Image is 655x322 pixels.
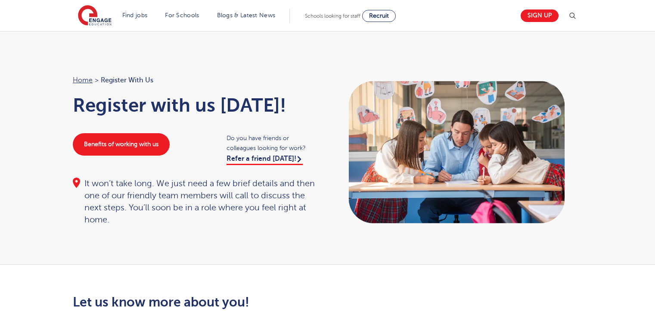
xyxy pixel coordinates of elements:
[101,75,153,86] span: Register with us
[73,75,319,86] nav: breadcrumb
[78,5,112,27] img: Engage Education
[305,13,360,19] span: Schools looking for staff
[227,155,303,165] a: Refer a friend [DATE]!
[369,13,389,19] span: Recruit
[73,133,170,156] a: Benefits of working with us
[165,12,199,19] a: For Schools
[73,76,93,84] a: Home
[95,76,99,84] span: >
[521,9,559,22] a: Sign up
[73,295,408,309] h2: Let us know more about you!
[73,178,319,226] div: It won’t take long. We just need a few brief details and then one of our friendly team members wi...
[362,10,396,22] a: Recruit
[122,12,148,19] a: Find jobs
[217,12,276,19] a: Blogs & Latest News
[73,94,319,116] h1: Register with us [DATE]!
[227,133,319,153] span: Do you have friends or colleagues looking for work?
